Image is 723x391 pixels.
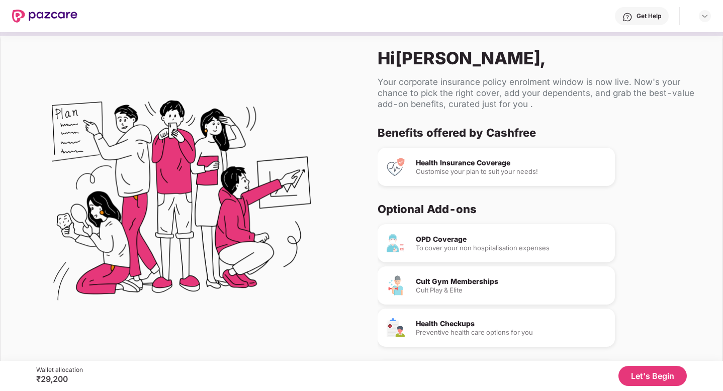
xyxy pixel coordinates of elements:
img: Cult Gym Memberships [386,275,406,296]
div: Health Insurance Coverage [416,159,607,166]
div: Wallet allocation [36,366,83,374]
div: To cover your non hospitalisation expenses [416,245,607,251]
div: Get Help [637,12,661,20]
div: Preventive health care options for you [416,329,607,336]
div: Health Checkups [416,320,607,327]
img: New Pazcare Logo [12,10,77,23]
div: ₹29,200 [36,374,83,384]
img: OPD Coverage [386,233,406,253]
div: Hi [PERSON_NAME] , [378,48,706,68]
div: Your corporate insurance policy enrolment window is now live. Now's your chance to pick the right... [378,76,706,110]
img: svg+xml;base64,PHN2ZyBpZD0iSGVscC0zMngzMiIgeG1sbnM9Imh0dHA6Ly93d3cudzMub3JnLzIwMDAvc3ZnIiB3aWR0aD... [622,12,632,22]
div: Cult Gym Memberships [416,278,607,285]
div: Customise your plan to suit your needs! [416,168,607,175]
div: Cult Play & Elite [416,287,607,294]
img: Flex Benefits Illustration [52,74,311,333]
img: Health Insurance Coverage [386,157,406,177]
img: Health Checkups [386,318,406,338]
button: Let's Begin [618,366,687,386]
div: OPD Coverage [416,236,607,243]
div: Benefits offered by Cashfree [378,126,698,140]
img: svg+xml;base64,PHN2ZyBpZD0iRHJvcGRvd24tMzJ4MzIiIHhtbG5zPSJodHRwOi8vd3d3LnczLm9yZy8yMDAwL3N2ZyIgd2... [701,12,709,20]
div: Optional Add-ons [378,202,698,216]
